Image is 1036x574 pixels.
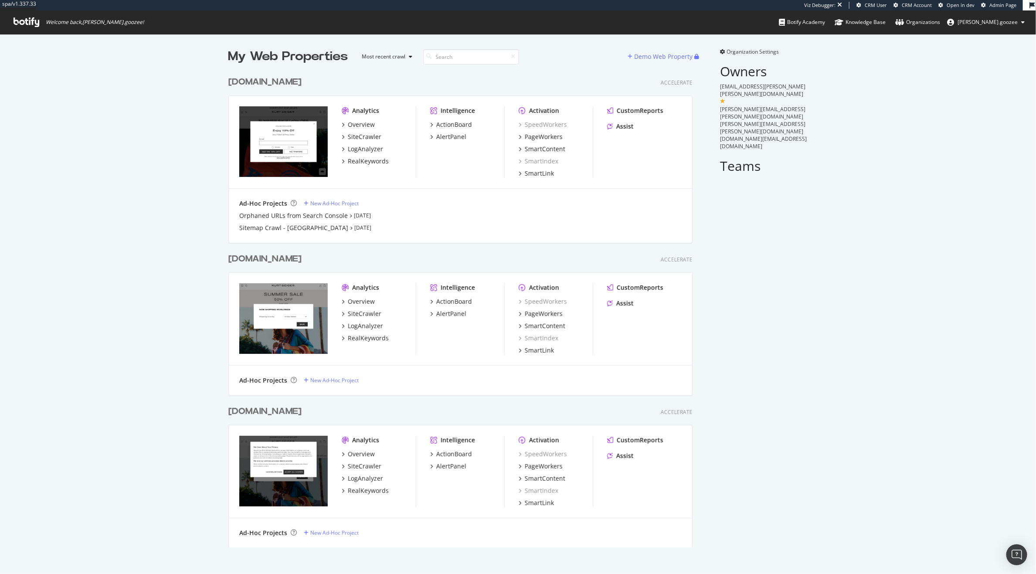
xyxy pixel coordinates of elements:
[342,334,389,343] a: RealKeywords
[436,309,466,318] div: AlertPanel
[348,486,389,495] div: RealKeywords
[779,10,825,34] a: Botify Academy
[529,283,559,292] div: Activation
[436,132,466,141] div: AlertPanel
[348,297,375,306] div: Overview
[352,106,379,115] div: Analytics
[436,297,472,306] div: ActionBoard
[1006,544,1027,565] div: Open Intercom Messenger
[441,283,475,292] div: Intelligence
[635,52,693,61] div: Demo Web Property
[607,283,663,292] a: CustomReports
[519,132,563,141] a: PageWorkers
[228,253,305,265] a: [DOMAIN_NAME]
[617,283,663,292] div: CustomReports
[525,145,565,153] div: SmartContent
[607,299,634,308] a: Assist
[310,377,359,384] div: New Ad-Hoc Project
[342,486,389,495] a: RealKeywords
[661,256,693,263] div: Accelerate
[519,322,565,330] a: SmartContent
[804,2,836,9] div: Viz Debugger:
[519,462,563,471] a: PageWorkers
[348,145,383,153] div: LogAnalyzer
[239,376,287,385] div: Ad-Hoc Projects
[835,18,886,27] div: Knowledge Base
[607,106,663,115] a: CustomReports
[779,18,825,27] div: Botify Academy
[940,15,1032,29] button: [PERSON_NAME].goozee
[519,334,558,343] a: SmartIndex
[342,462,381,471] a: SiteCrawler
[342,132,381,141] a: SiteCrawler
[348,120,375,129] div: Overview
[228,405,305,418] a: [DOMAIN_NAME]
[342,157,389,166] a: RealKeywords
[835,10,886,34] a: Knowledge Base
[239,224,348,232] a: Sitemap Crawl - [GEOGRAPHIC_DATA]
[436,120,472,129] div: ActionBoard
[430,462,466,471] a: AlertPanel
[304,529,359,537] a: New Ad-Hoc Project
[989,2,1016,8] span: Admin Page
[228,405,302,418] div: [DOMAIN_NAME]
[720,120,806,135] span: [PERSON_NAME][EMAIL_ADDRESS][PERSON_NAME][DOMAIN_NAME]
[519,120,567,129] a: SpeedWorkers
[430,297,472,306] a: ActionBoard
[519,145,565,153] a: SmartContent
[607,436,663,445] a: CustomReports
[519,474,565,483] a: SmartContent
[720,159,808,173] h2: Teams
[342,120,375,129] a: Overview
[525,132,563,141] div: PageWorkers
[354,212,371,219] a: [DATE]
[519,297,567,306] a: SpeedWorkers
[430,132,466,141] a: AlertPanel
[348,474,383,483] div: LogAnalyzer
[310,529,359,537] div: New Ad-Hoc Project
[938,2,975,9] a: Open in dev
[348,462,381,471] div: SiteCrawler
[895,18,940,27] div: Organizations
[342,309,381,318] a: SiteCrawler
[342,145,383,153] a: LogAnalyzer
[239,211,348,220] a: Orphaned URLs from Search Console
[228,65,700,547] div: grid
[310,200,359,207] div: New Ad-Hoc Project
[519,450,567,459] div: SpeedWorkers
[616,122,634,131] div: Assist
[239,436,328,506] img: www.kurtgeiger.com
[519,346,554,355] a: SmartLink
[525,309,563,318] div: PageWorkers
[46,19,144,26] span: Welcome back, [PERSON_NAME].goozee !
[423,49,519,65] input: Search
[902,2,932,8] span: CRM Account
[239,199,287,208] div: Ad-Hoc Projects
[607,452,634,460] a: Assist
[519,309,563,318] a: PageWorkers
[628,53,695,60] a: Demo Web Property
[525,169,554,178] div: SmartLink
[436,450,472,459] div: ActionBoard
[661,408,693,416] div: Accelerate
[355,50,416,64] button: Most recent crawl
[720,105,806,120] span: [PERSON_NAME][EMAIL_ADDRESS][PERSON_NAME][DOMAIN_NAME]
[362,54,406,59] div: Most recent crawl
[342,474,383,483] a: LogAnalyzer
[661,79,693,86] div: Accelerate
[607,122,634,131] a: Assist
[239,529,287,537] div: Ad-Hoc Projects
[525,346,554,355] div: SmartLink
[519,486,558,495] a: SmartIndex
[519,499,554,507] a: SmartLink
[727,48,779,55] span: Organization Settings
[529,436,559,445] div: Activation
[342,322,383,330] a: LogAnalyzer
[348,450,375,459] div: Overview
[617,436,663,445] div: CustomReports
[342,450,375,459] a: Overview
